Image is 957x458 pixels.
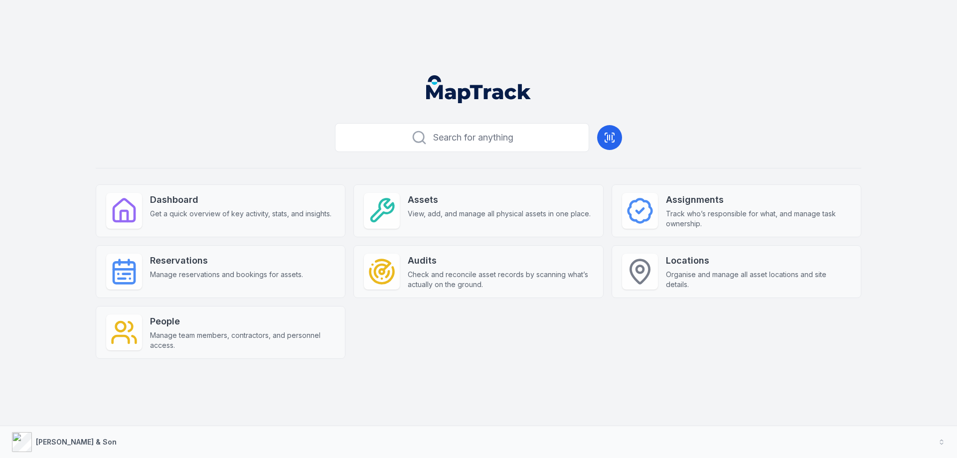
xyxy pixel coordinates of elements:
a: AssetsView, add, and manage all physical assets in one place. [353,184,603,237]
button: Search for anything [335,123,589,152]
a: PeopleManage team members, contractors, and personnel access. [96,306,345,359]
strong: Audits [408,254,593,268]
a: DashboardGet a quick overview of key activity, stats, and insights. [96,184,345,237]
strong: Locations [666,254,851,268]
strong: Dashboard [150,193,331,207]
span: Track who’s responsible for what, and manage task ownership. [666,209,851,229]
a: AssignmentsTrack who’s responsible for what, and manage task ownership. [612,184,861,237]
strong: People [150,314,335,328]
strong: [PERSON_NAME] & Son [36,438,117,446]
span: Get a quick overview of key activity, stats, and insights. [150,209,331,219]
span: Manage team members, contractors, and personnel access. [150,330,335,350]
strong: Assignments [666,193,851,207]
strong: Assets [408,193,591,207]
a: AuditsCheck and reconcile asset records by scanning what’s actually on the ground. [353,245,603,298]
span: Manage reservations and bookings for assets. [150,270,303,280]
a: ReservationsManage reservations and bookings for assets. [96,245,345,298]
nav: Global [410,75,547,103]
strong: Reservations [150,254,303,268]
a: LocationsOrganise and manage all asset locations and site details. [612,245,861,298]
span: View, add, and manage all physical assets in one place. [408,209,591,219]
span: Check and reconcile asset records by scanning what’s actually on the ground. [408,270,593,290]
span: Organise and manage all asset locations and site details. [666,270,851,290]
span: Search for anything [433,131,513,145]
